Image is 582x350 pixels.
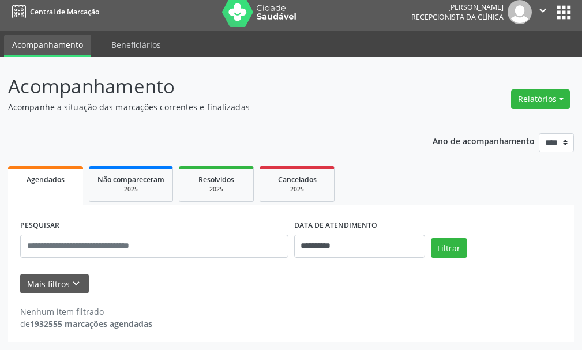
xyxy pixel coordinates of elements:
strong: 1932555 marcações agendadas [30,318,152,329]
a: Acompanhamento [4,35,91,57]
p: Acompanhe a situação das marcações correntes e finalizadas [8,101,404,113]
div: Nenhum item filtrado [20,306,152,318]
div: de [20,318,152,330]
a: Beneficiários [103,35,169,55]
a: Central de Marcação [8,2,99,21]
div: 2025 [97,185,164,194]
span: Central de Marcação [30,7,99,17]
button: Relatórios [511,89,570,109]
p: Ano de acompanhamento [433,133,535,148]
div: 2025 [268,185,326,194]
i: keyboard_arrow_down [70,277,82,290]
span: Cancelados [278,175,317,185]
div: 2025 [187,185,245,194]
button: Mais filtroskeyboard_arrow_down [20,274,89,294]
i:  [536,4,549,17]
button: apps [554,2,574,22]
span: Resolvidos [198,175,234,185]
label: PESQUISAR [20,217,59,235]
span: Agendados [27,175,65,185]
button: Filtrar [431,238,467,258]
span: Não compareceram [97,175,164,185]
label: DATA DE ATENDIMENTO [294,217,377,235]
p: Acompanhamento [8,72,404,101]
div: [PERSON_NAME] [411,2,504,12]
span: Recepcionista da clínica [411,12,504,22]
